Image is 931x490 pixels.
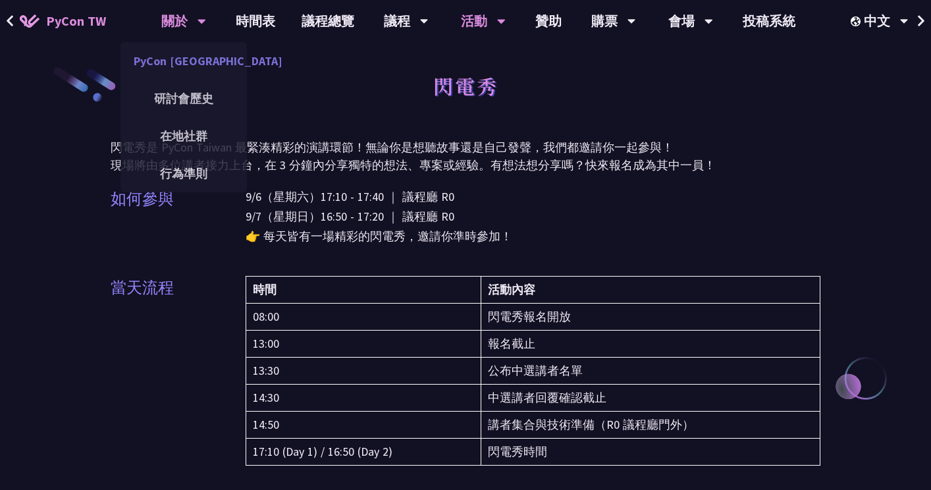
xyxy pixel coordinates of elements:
img: Home icon of PyCon TW 2025 [20,14,40,28]
p: 如何參與 [111,187,174,211]
a: PyCon [GEOGRAPHIC_DATA] [120,45,247,76]
h1: 閃電秀 [433,66,498,105]
td: 中選講者回覆確認截止 [481,385,820,412]
td: 公布中選講者名單 [481,358,820,385]
img: Locale Icon [851,16,864,26]
td: 13:30 [246,358,481,385]
a: 研討會歷史 [120,83,247,114]
td: 17:10 (Day 1) / 16:50 (Day 2) [246,439,481,466]
td: 14:30 [246,385,481,412]
td: 13:00 [246,331,481,358]
th: 活動內容 [481,277,820,304]
td: 14:50 [246,412,481,439]
th: 時間 [246,277,481,304]
td: 報名截止 [481,331,820,358]
p: 當天流程 [111,276,174,300]
span: PyCon TW [46,11,106,31]
a: PyCon TW [7,5,119,38]
td: 講者集合與技術準備（R0 議程廳門外） [481,412,820,439]
td: 08:00 [246,304,481,331]
p: 閃電秀是 PyCon Taiwan 最緊湊精彩的演講環節！無論你是想聽故事還是自己發聲，我們都邀請你一起參與！ 現場將由多位講者接力上台，在 3 分鐘內分享獨特的想法、專案或經驗。有想法想分享嗎... [111,138,820,174]
a: 在地社群 [120,121,247,151]
p: 9/6（星期六）17:10 - 17:40 ｜ 議程廳 R0 9/7（星期日）16:50 - 17:20 ｜ 議程廳 R0 👉 每天皆有一場精彩的閃電秀，邀請你準時參加！ [246,187,820,246]
td: 閃電秀報名開放 [481,304,820,331]
a: 行為準則 [120,158,247,189]
td: 閃電秀時間 [481,439,820,466]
